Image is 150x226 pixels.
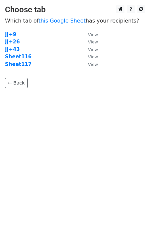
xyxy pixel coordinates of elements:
a: Sheet116 [5,54,32,60]
a: ← Back [5,78,28,88]
p: Which tab of has your recipients? [5,17,145,24]
a: View [81,31,98,37]
a: View [81,54,98,60]
a: this Google Sheet [38,18,86,24]
a: View [81,39,98,45]
small: View [88,47,98,52]
a: JJ+43 [5,46,20,52]
small: View [88,62,98,67]
a: View [81,61,98,67]
a: JJ+9 [5,31,16,37]
small: View [88,54,98,59]
small: View [88,32,98,37]
a: View [81,46,98,52]
small: View [88,39,98,44]
a: Sheet117 [5,61,32,67]
h3: Choose tab [5,5,145,15]
a: JJ+26 [5,39,20,45]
